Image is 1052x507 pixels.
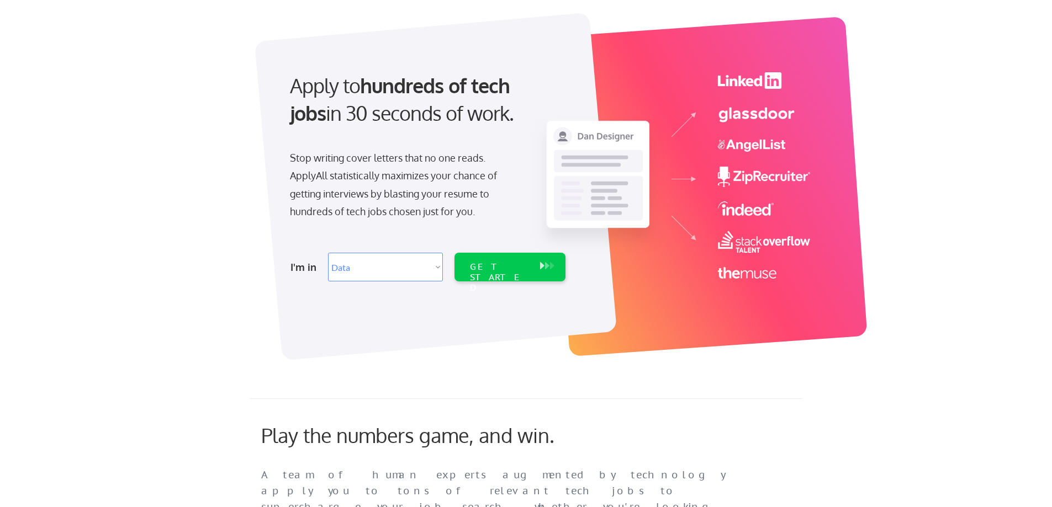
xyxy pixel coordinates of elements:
strong: hundreds of tech jobs [290,73,515,125]
div: GET STARTED [470,261,529,293]
div: Stop writing cover letters that no one reads. ApplyAll statistically maximizes your chance of get... [290,149,517,221]
div: Apply to in 30 seconds of work. [290,72,561,127]
div: I'm in [290,258,321,276]
div: Play the numbers game, and win. [261,423,604,447]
